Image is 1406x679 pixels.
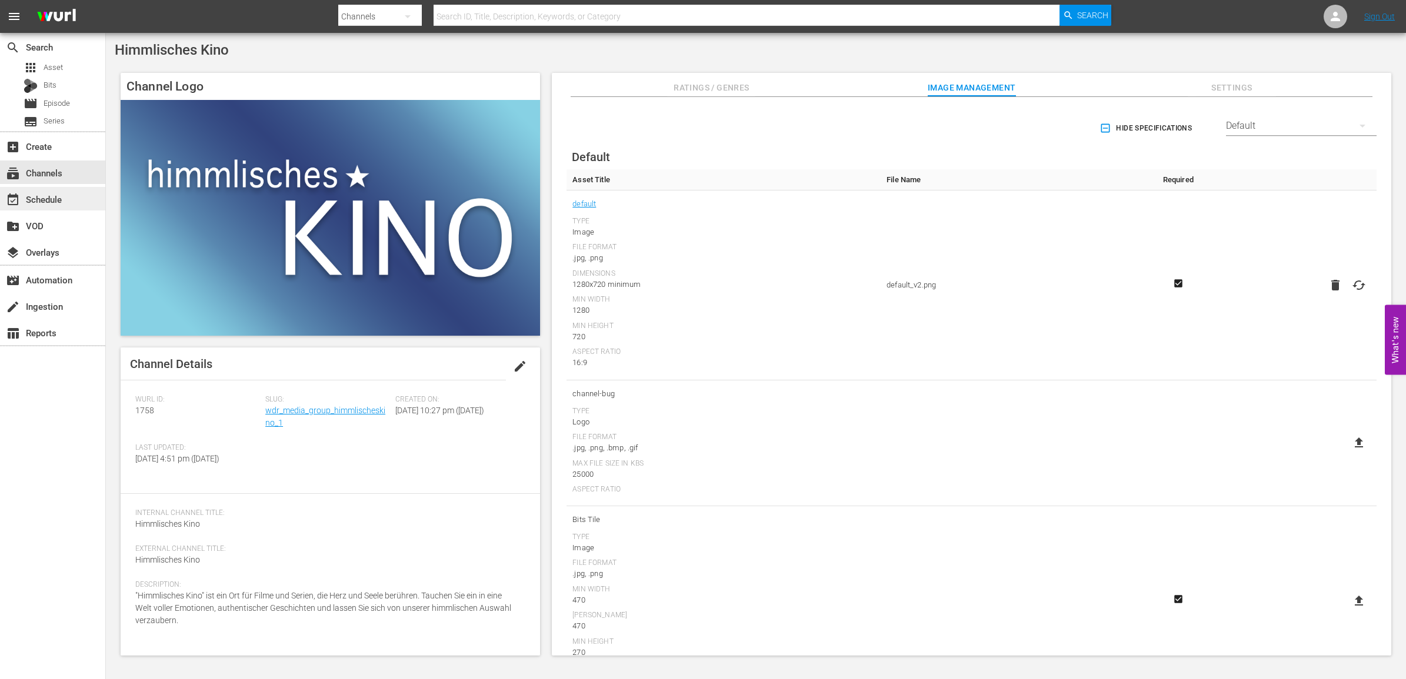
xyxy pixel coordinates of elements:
[881,169,1145,190] th: File Name
[572,542,875,554] div: Image
[6,273,20,287] span: Automation
[572,331,875,343] div: 720
[572,433,875,442] div: File Format
[6,326,20,340] span: Reports
[24,115,38,129] span: Series
[1097,112,1197,145] button: Hide Specifications
[572,252,875,264] div: .jpg, .png
[135,519,200,529] span: Himmlisches Kino
[572,196,596,212] a: default
[1145,169,1211,190] th: Required
[115,42,229,58] span: Himmlisches Kino
[572,243,875,252] div: File Format
[572,568,875,580] div: .jpg, .png
[567,169,881,190] th: Asset Title
[667,81,755,95] span: Ratings / Genres
[572,269,875,279] div: Dimensions
[135,454,219,463] span: [DATE] 4:51 pm ([DATE])
[44,98,70,109] span: Episode
[928,81,1016,95] span: Image Management
[135,544,519,554] span: External Channel Title:
[265,406,385,427] a: wdr_media_group_himmlischeskino_1
[572,512,875,527] span: Bits Tile
[6,193,20,207] span: Schedule
[44,79,56,91] span: Bits
[572,322,875,331] div: Min Height
[881,190,1145,380] td: default_v2.png
[513,359,527,373] span: edit
[6,41,20,55] span: Search
[572,150,610,164] span: Default
[44,62,63,73] span: Asset
[506,352,534,380] button: edit
[7,9,21,24] span: menu
[135,591,511,625] span: "Himmlisches Kino" ist ein Ort für Filme und Serien, die Herz und Seele berühren. Tauchen Sie ein...
[135,580,519,590] span: Description:
[6,140,20,154] span: Create
[1385,305,1406,374] button: Open Feedback Widget
[572,469,875,480] div: 25000
[24,61,38,75] span: Asset
[121,73,540,100] h4: Channel Logo
[395,395,519,404] span: Created On:
[28,3,85,31] img: ans4CAIJ8jUAAAAAAAAAAAAAAAAAAAAAAAAgQb4GAAAAAAAAAAAAAAAAAAAAAAAAJMjXAAAAAAAAAAAAAAAAAAAAAAAAgAT5G...
[572,585,875,594] div: Min Width
[135,406,154,415] span: 1758
[572,407,875,416] div: Type
[572,416,875,428] div: Logo
[6,166,20,180] span: Channels
[1060,5,1111,26] button: Search
[265,395,389,404] span: Slug:
[1188,81,1276,95] span: Settings
[572,558,875,568] div: File Format
[1226,109,1377,142] div: Default
[1102,122,1192,135] span: Hide Specifications
[395,406,484,415] span: [DATE] 10:27 pm ([DATE])
[135,555,200,564] span: Himmlisches Kino
[572,485,875,494] div: Aspect Ratio
[24,96,38,111] span: Episode
[44,115,65,127] span: Series
[135,395,259,404] span: Wurl ID:
[572,533,875,542] div: Type
[572,305,875,316] div: 1280
[6,246,20,260] span: Overlays
[572,226,875,238] div: Image
[572,279,875,290] div: 1280x720 minimum
[1077,5,1108,26] span: Search
[24,79,38,93] div: Bits
[572,611,875,620] div: [PERSON_NAME]
[6,219,20,233] span: VOD
[130,357,212,371] span: Channel Details
[135,443,259,453] span: Last Updated:
[572,347,875,357] div: Aspect Ratio
[572,295,875,305] div: Min Width
[135,509,519,518] span: Internal Channel Title:
[572,217,875,226] div: Type
[6,300,20,314] span: Ingestion
[121,100,540,336] img: Himmlisches Kino
[572,442,875,454] div: .jpg, .png, .bmp, .gif
[572,594,875,606] div: 470
[572,647,875,658] div: 270
[572,637,875,647] div: Min Height
[1171,278,1185,289] svg: Required
[572,459,875,469] div: Max File Size In Kbs
[572,357,875,369] div: 16:9
[572,620,875,632] div: 470
[572,386,875,402] span: channel-bug
[1171,594,1185,604] svg: Required
[1364,12,1395,21] a: Sign Out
